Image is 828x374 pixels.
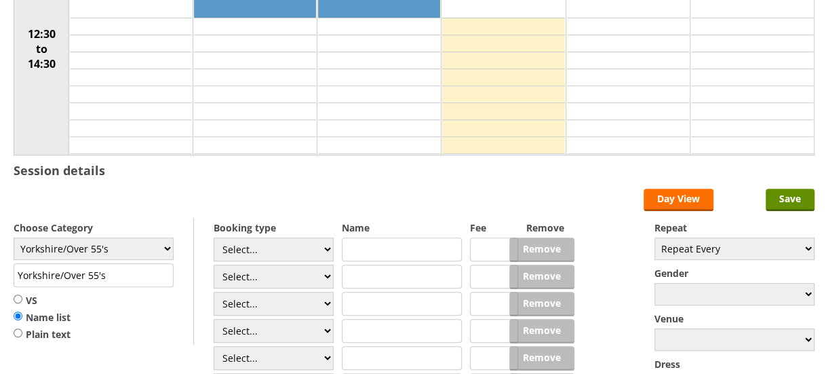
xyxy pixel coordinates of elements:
label: Plain text [14,328,71,341]
input: Title/Description [14,263,174,287]
label: Name list [14,311,71,324]
label: Repeat [654,221,814,234]
input: Plain text [14,328,22,338]
label: Name [342,221,462,234]
label: Venue [654,312,814,325]
a: Day View [644,189,713,211]
label: Booking type [214,221,334,234]
input: VS [14,294,22,304]
h3: Session details [14,162,105,179]
label: Fee [470,221,518,234]
label: Dress [654,358,814,371]
label: Remove [526,221,574,234]
input: Save [766,189,814,211]
label: Gender [654,267,814,280]
label: VS [14,294,71,307]
input: Name list [14,311,22,321]
label: Choose Category [14,221,174,234]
